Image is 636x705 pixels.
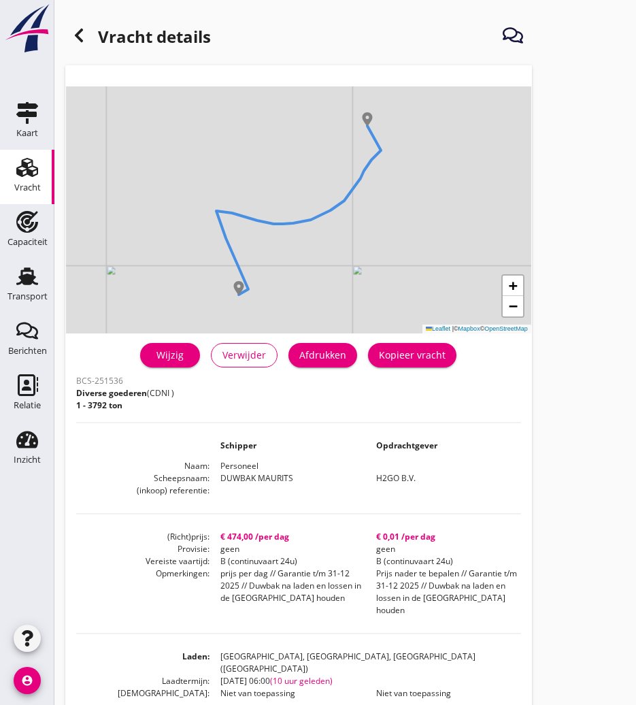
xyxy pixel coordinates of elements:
p: (CDNI ) [76,387,174,399]
dd: DUWBAK MAURITS [210,472,365,485]
dt: Laadtermijn [76,675,210,687]
button: Afdrukken [288,343,357,367]
div: Inzicht [14,455,41,464]
dt: Naam [76,460,210,472]
dd: geen [210,543,365,555]
span: − [509,297,518,314]
a: Wijzig [140,343,200,367]
a: Mapbox [458,325,480,332]
dt: (Richt)prijs [76,531,210,543]
span: (10 uur geleden) [270,675,333,687]
a: Zoom out [503,296,523,316]
button: Kopieer vracht [368,343,456,367]
dd: H2GO B.V. [365,472,521,485]
img: Marker [232,281,246,295]
i: account_circle [14,667,41,694]
dd: Schipper [210,440,365,452]
div: Wijzig [151,348,189,362]
dt: Scheepsnaam [76,472,210,485]
dd: geen [365,543,521,555]
div: Afdrukken [299,348,346,362]
dd: B (continuvaart 24u) [210,555,365,568]
dt: (inkoop) referentie [76,485,210,497]
dt: Vereiste vaartijd [76,555,210,568]
dd: Personeel [210,460,521,472]
div: © © [422,325,531,333]
dt: Opmerkingen [76,568,210,617]
a: Leaflet [426,325,450,332]
dd: [GEOGRAPHIC_DATA], [GEOGRAPHIC_DATA], [GEOGRAPHIC_DATA] ([GEOGRAPHIC_DATA]) [210,651,521,675]
span: | [452,325,454,332]
div: Berichten [8,346,47,355]
img: Marker [361,112,374,126]
h1: Vracht details [65,22,211,54]
button: Verwijder [211,343,278,367]
p: 1 - 3792 ton [76,399,174,412]
div: Verwijder [222,348,266,362]
dt: [DEMOGRAPHIC_DATA] [76,687,210,700]
dd: Niet van toepassing [365,687,521,700]
dd: Prijs nader te bepalen // Garantie t/m 31-12 2025 // Duwbak na laden en lossen in de [GEOGRAPHIC_... [365,568,521,617]
dd: prijs per dag // Garantie t/m 31-12 2025 // Duwbak na laden en lossen in de [GEOGRAPHIC_DATA] houden [210,568,365,617]
span: BCS-251536 [76,375,123,387]
div: Kaart [16,129,38,137]
div: Transport [7,292,48,301]
dd: Niet van toepassing [210,687,365,700]
div: Capaciteit [7,237,48,246]
span: + [509,277,518,294]
dt: Laden [76,651,210,675]
div: Relatie [14,401,41,410]
img: logo-small.a267ee39.svg [3,3,52,54]
dd: B (continuvaart 24u) [365,555,521,568]
dd: Opdrachtgever [365,440,521,452]
span: Diverse goederen [76,387,147,399]
dd: [DATE] 06:00 [210,675,521,687]
a: OpenStreetMap [484,325,528,332]
dd: € 474,00 /per dag [210,531,365,543]
dt: Provisie [76,543,210,555]
dd: € 0,01 /per dag [365,531,521,543]
div: Kopieer vracht [379,348,446,362]
div: Vracht [14,183,41,192]
a: Zoom in [503,276,523,296]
